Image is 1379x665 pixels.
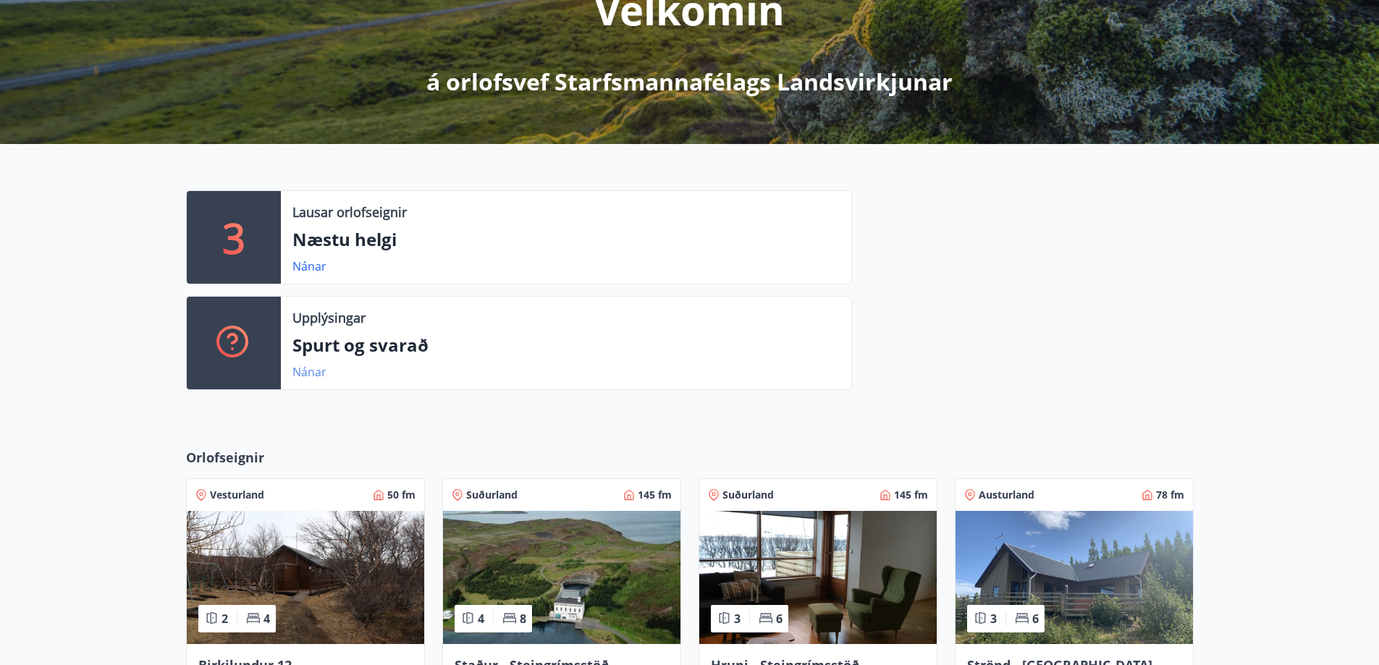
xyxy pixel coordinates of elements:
[990,611,997,627] span: 3
[734,611,741,627] span: 3
[956,511,1193,644] img: Paella dish
[1032,611,1039,627] span: 6
[263,611,270,627] span: 4
[443,511,680,644] img: Paella dish
[638,488,672,502] span: 145 fm
[292,308,366,327] p: Upplýsingar
[292,333,840,357] p: Spurt og svarað
[222,611,228,627] span: 2
[222,210,245,265] p: 3
[292,258,326,274] a: Nánar
[520,611,526,627] span: 8
[1156,488,1184,502] span: 78 fm
[292,364,326,380] a: Nánar
[187,511,424,644] img: Paella dish
[210,488,264,502] span: Vesturland
[776,611,783,627] span: 6
[478,611,484,627] span: 4
[979,488,1034,502] span: Austurland
[292,227,840,252] p: Næstu helgi
[387,488,416,502] span: 50 fm
[466,488,518,502] span: Suðurland
[699,511,937,644] img: Paella dish
[186,448,264,467] span: Orlofseignir
[722,488,774,502] span: Suðurland
[292,203,407,221] p: Lausar orlofseignir
[426,66,953,98] p: á orlofsvef Starfsmannafélags Landsvirkjunar
[894,488,928,502] span: 145 fm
